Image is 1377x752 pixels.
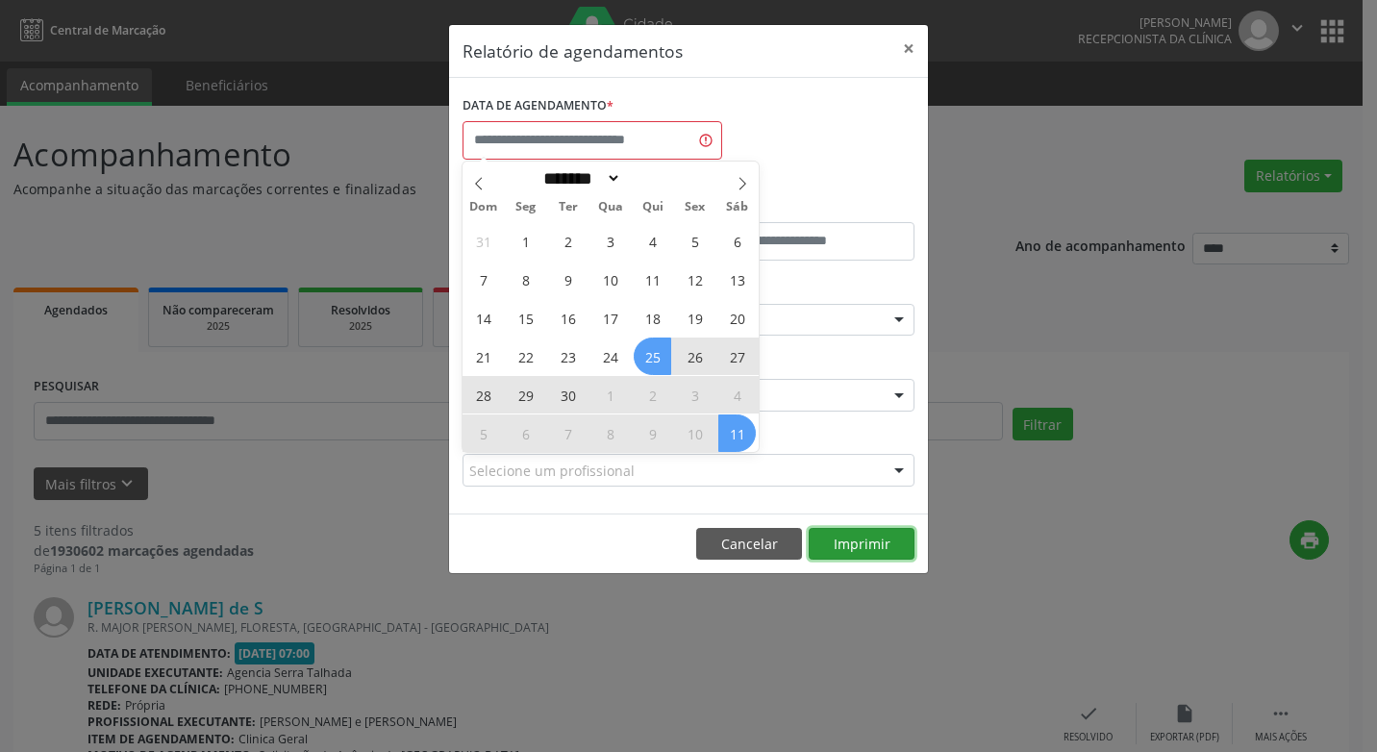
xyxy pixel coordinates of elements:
[549,376,587,414] span: Setembro 30, 2025
[589,201,632,213] span: Qua
[463,38,683,63] h5: Relatório de agendamentos
[469,461,635,481] span: Selecione um profissional
[676,414,714,452] span: Outubro 10, 2025
[549,222,587,260] span: Setembro 2, 2025
[464,414,502,452] span: Outubro 5, 2025
[716,201,759,213] span: Sáb
[463,91,613,121] label: DATA DE AGENDAMENTO
[718,338,756,375] span: Setembro 27, 2025
[676,222,714,260] span: Setembro 5, 2025
[718,414,756,452] span: Outubro 11, 2025
[676,299,714,337] span: Setembro 19, 2025
[464,261,502,298] span: Setembro 7, 2025
[549,299,587,337] span: Setembro 16, 2025
[549,414,587,452] span: Outubro 7, 2025
[549,261,587,298] span: Setembro 9, 2025
[634,299,671,337] span: Setembro 18, 2025
[464,338,502,375] span: Setembro 21, 2025
[676,376,714,414] span: Outubro 3, 2025
[718,299,756,337] span: Setembro 20, 2025
[676,261,714,298] span: Setembro 12, 2025
[889,25,928,72] button: Close
[634,261,671,298] span: Setembro 11, 2025
[505,201,547,213] span: Seg
[464,222,502,260] span: Agosto 31, 2025
[634,338,671,375] span: Setembro 25, 2025
[718,376,756,414] span: Outubro 4, 2025
[621,168,685,188] input: Year
[718,261,756,298] span: Setembro 13, 2025
[507,414,544,452] span: Outubro 6, 2025
[632,201,674,213] span: Qui
[674,201,716,213] span: Sex
[676,338,714,375] span: Setembro 26, 2025
[463,201,505,213] span: Dom
[464,376,502,414] span: Setembro 28, 2025
[549,338,587,375] span: Setembro 23, 2025
[464,299,502,337] span: Setembro 14, 2025
[591,338,629,375] span: Setembro 24, 2025
[696,528,802,561] button: Cancelar
[591,376,629,414] span: Outubro 1, 2025
[591,299,629,337] span: Setembro 17, 2025
[507,261,544,298] span: Setembro 8, 2025
[634,414,671,452] span: Outubro 9, 2025
[591,414,629,452] span: Outubro 8, 2025
[591,222,629,260] span: Setembro 3, 2025
[507,376,544,414] span: Setembro 29, 2025
[718,222,756,260] span: Setembro 6, 2025
[507,299,544,337] span: Setembro 15, 2025
[547,201,589,213] span: Ter
[634,376,671,414] span: Outubro 2, 2025
[809,528,914,561] button: Imprimir
[591,261,629,298] span: Setembro 10, 2025
[507,338,544,375] span: Setembro 22, 2025
[693,192,914,222] label: ATÉ
[634,222,671,260] span: Setembro 4, 2025
[507,222,544,260] span: Setembro 1, 2025
[537,168,621,188] select: Month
